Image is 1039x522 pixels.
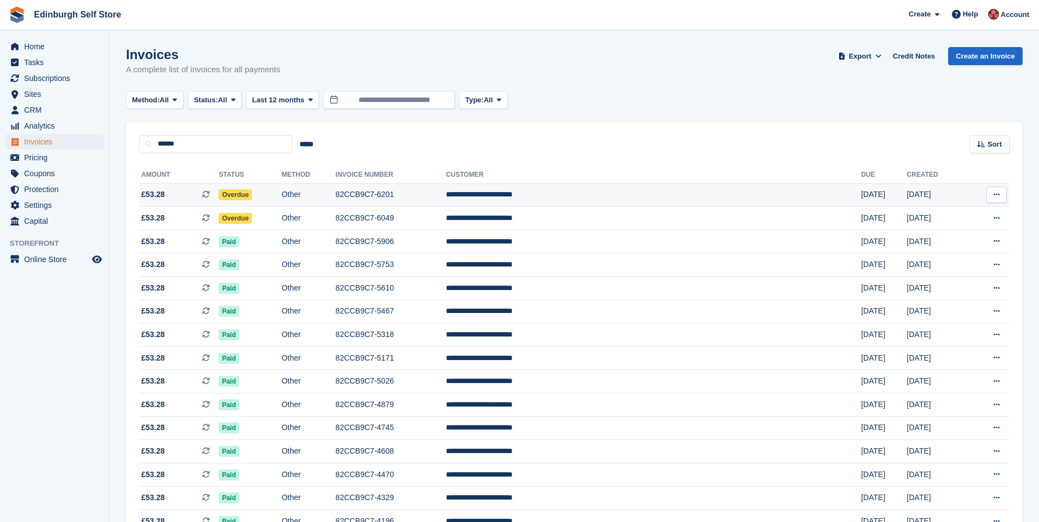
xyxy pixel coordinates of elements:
[219,213,252,224] span: Overdue
[336,277,446,300] td: 82CCB9C7-5610
[5,252,104,267] a: menu
[141,445,165,457] span: £53.28
[336,253,446,277] td: 82CCB9C7-5753
[141,375,165,387] span: £53.28
[849,51,871,62] span: Export
[139,166,219,184] th: Amount
[219,469,239,480] span: Paid
[219,166,282,184] th: Status
[5,118,104,134] a: menu
[141,352,165,364] span: £53.28
[861,230,906,253] td: [DATE]
[282,416,335,440] td: Other
[24,166,90,181] span: Coupons
[160,95,169,106] span: All
[24,39,90,54] span: Home
[861,463,906,486] td: [DATE]
[5,86,104,102] a: menu
[861,346,906,370] td: [DATE]
[909,9,931,20] span: Create
[336,486,446,510] td: 82CCB9C7-4329
[219,422,239,433] span: Paid
[24,198,90,213] span: Settings
[141,305,165,317] span: £53.28
[5,39,104,54] a: menu
[188,91,242,109] button: Status: All
[24,134,90,149] span: Invoices
[861,277,906,300] td: [DATE]
[24,182,90,197] span: Protection
[282,207,335,230] td: Other
[336,393,446,417] td: 82CCB9C7-4879
[861,370,906,393] td: [DATE]
[24,213,90,229] span: Capital
[24,102,90,118] span: CRM
[907,207,966,230] td: [DATE]
[861,166,906,184] th: Due
[963,9,978,20] span: Help
[861,486,906,510] td: [DATE]
[24,55,90,70] span: Tasks
[465,95,484,106] span: Type:
[336,166,446,184] th: Invoice Number
[336,370,446,393] td: 82CCB9C7-5026
[5,182,104,197] a: menu
[282,323,335,347] td: Other
[126,63,280,76] p: A complete list of invoices for all payments
[219,283,239,294] span: Paid
[459,91,507,109] button: Type: All
[907,370,966,393] td: [DATE]
[907,416,966,440] td: [DATE]
[907,253,966,277] td: [DATE]
[141,329,165,340] span: £53.28
[5,150,104,165] a: menu
[219,399,239,410] span: Paid
[141,469,165,480] span: £53.28
[126,91,183,109] button: Method: All
[282,346,335,370] td: Other
[336,463,446,486] td: 82CCB9C7-4470
[336,346,446,370] td: 82CCB9C7-5171
[141,282,165,294] span: £53.28
[219,259,239,270] span: Paid
[907,166,966,184] th: Created
[282,166,335,184] th: Method
[219,306,239,317] span: Paid
[282,300,335,323] td: Other
[90,253,104,266] a: Preview store
[836,47,884,65] button: Export
[141,492,165,503] span: £53.28
[219,446,239,457] span: Paid
[219,189,252,200] span: Overdue
[141,189,165,200] span: £53.28
[282,253,335,277] td: Other
[861,416,906,440] td: [DATE]
[988,9,999,20] img: Lucy Michalec
[1001,9,1029,20] span: Account
[24,150,90,165] span: Pricing
[907,277,966,300] td: [DATE]
[9,7,25,23] img: stora-icon-8386f47178a22dfd0bd8f6a31ec36ba5ce8667c1dd55bd0f319d3a0aa187defe.svg
[336,323,446,347] td: 82CCB9C7-5318
[861,440,906,463] td: [DATE]
[5,134,104,149] a: menu
[907,440,966,463] td: [DATE]
[5,55,104,70] a: menu
[861,253,906,277] td: [DATE]
[282,486,335,510] td: Other
[141,399,165,410] span: £53.28
[219,376,239,387] span: Paid
[861,207,906,230] td: [DATE]
[907,393,966,417] td: [DATE]
[888,47,939,65] a: Credit Notes
[219,329,239,340] span: Paid
[246,91,319,109] button: Last 12 months
[336,416,446,440] td: 82CCB9C7-4745
[282,277,335,300] td: Other
[24,118,90,134] span: Analytics
[141,259,165,270] span: £53.28
[282,440,335,463] td: Other
[861,393,906,417] td: [DATE]
[336,183,446,207] td: 82CCB9C7-6201
[861,323,906,347] td: [DATE]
